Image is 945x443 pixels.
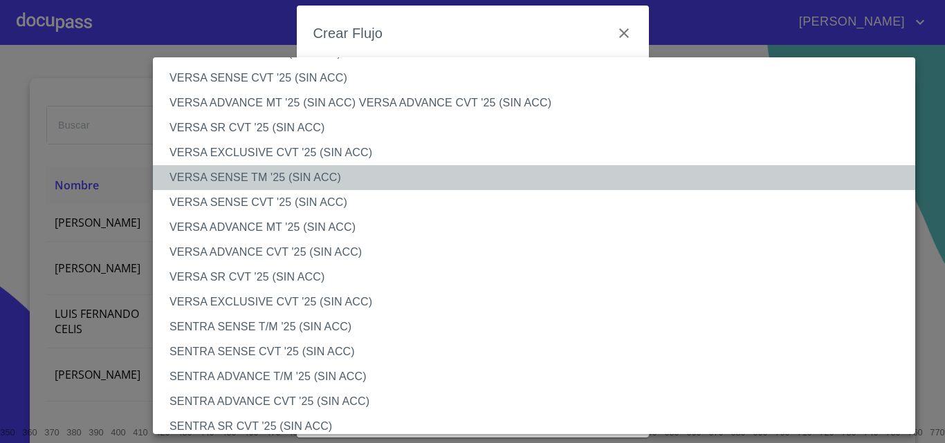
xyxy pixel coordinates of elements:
[153,339,926,364] li: SENTRA SENSE CVT '25 (SIN ACC)
[153,140,926,165] li: VERSA EXCLUSIVE CVT '25 (SIN ACC)
[153,240,926,265] li: VERSA ADVANCE CVT '25 (SIN ACC)
[153,364,926,389] li: SENTRA ADVANCE T/M '25 (SIN ACC)
[153,91,926,115] li: VERSA ADVANCE MT '25 (SIN ACC) VERSA ADVANCE CVT '25 (SIN ACC)
[153,265,926,290] li: VERSA SR CVT '25 (SIN ACC)
[153,165,926,190] li: VERSA SENSE TM '25 (SIN ACC)
[153,414,926,439] li: SENTRA SR CVT '25 (SIN ACC)
[153,215,926,240] li: VERSA ADVANCE MT '25 (SIN ACC)
[153,290,926,314] li: VERSA EXCLUSIVE CVT '25 (SIN ACC)
[153,66,926,91] li: VERSA SENSE CVT '25 (SIN ACC)
[153,115,926,140] li: VERSA SR CVT '25 (SIN ACC)
[153,190,926,215] li: VERSA SENSE CVT '25 (SIN ACC)
[153,389,926,414] li: SENTRA ADVANCE CVT '25 (SIN ACC)
[153,314,926,339] li: SENTRA SENSE T/M '25 (SIN ACC)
